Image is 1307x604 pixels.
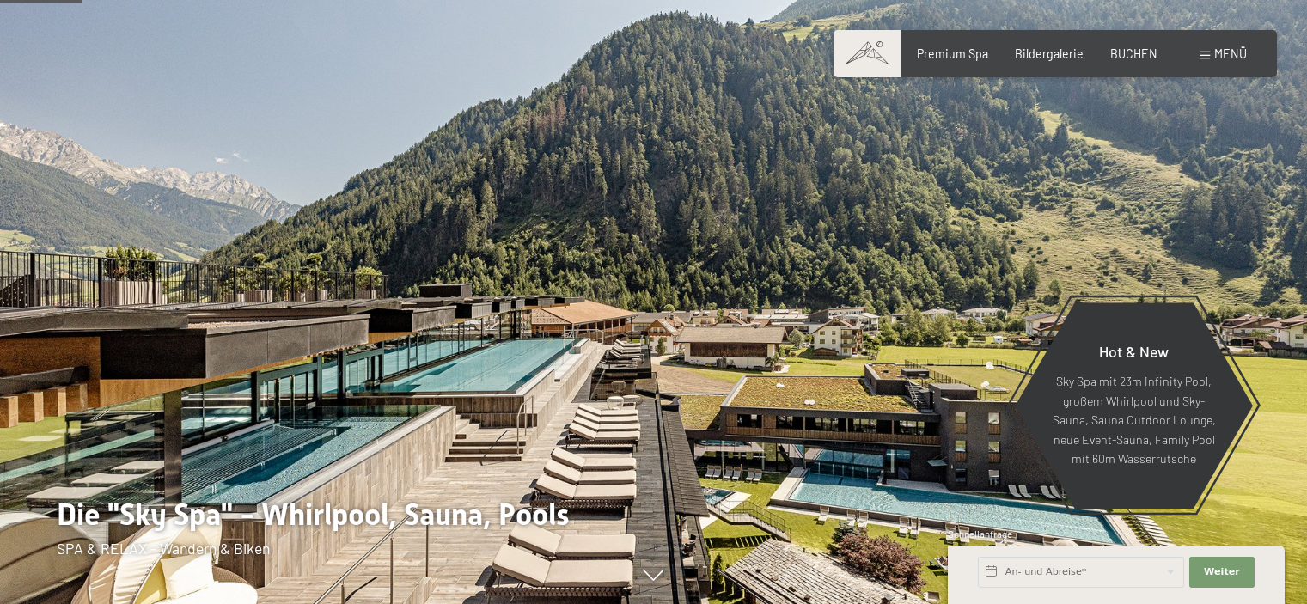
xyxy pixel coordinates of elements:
[1189,557,1255,588] button: Weiter
[1214,46,1247,61] span: Menü
[1204,565,1240,579] span: Weiter
[948,528,1012,540] span: Schnellanfrage
[1099,342,1169,361] span: Hot & New
[1015,46,1084,61] a: Bildergalerie
[1110,46,1157,61] a: BUCHEN
[1014,302,1254,509] a: Hot & New Sky Spa mit 23m Infinity Pool, großem Whirlpool und Sky-Sauna, Sauna Outdoor Lounge, ne...
[917,46,988,61] a: Premium Spa
[1052,372,1216,469] p: Sky Spa mit 23m Infinity Pool, großem Whirlpool und Sky-Sauna, Sauna Outdoor Lounge, neue Event-S...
